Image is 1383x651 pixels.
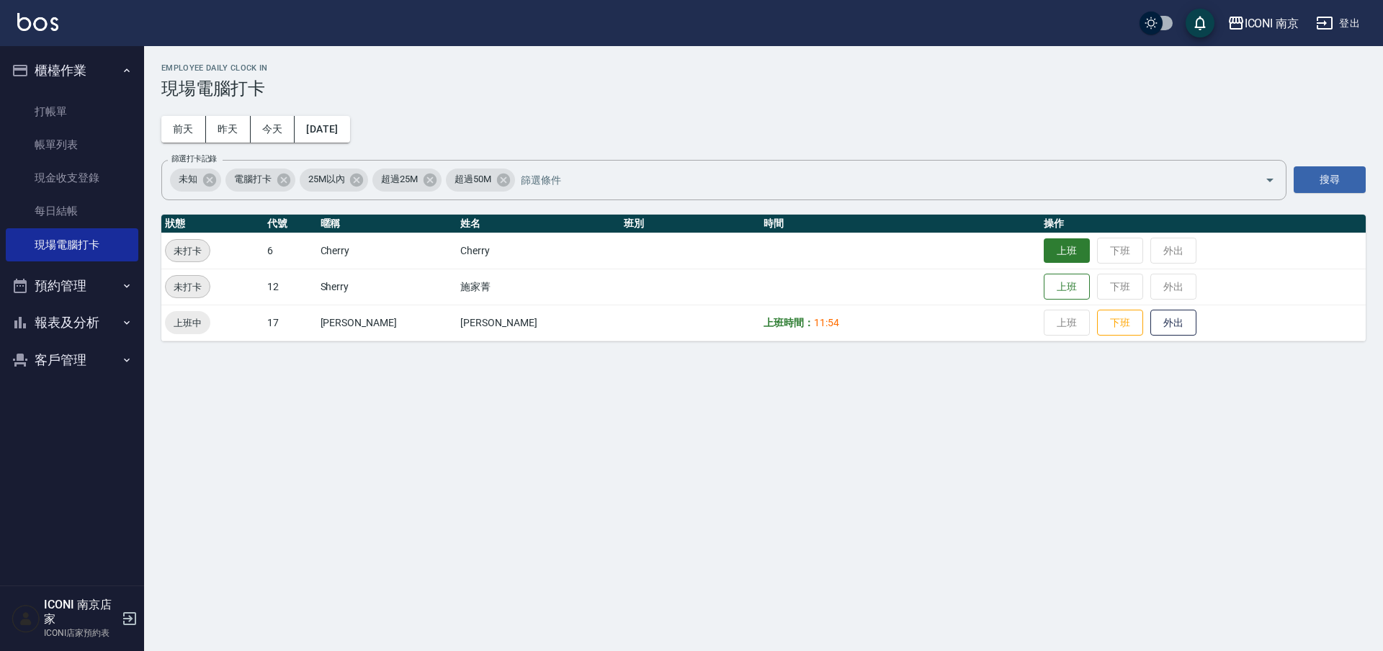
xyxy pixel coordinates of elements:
button: 報表及分析 [6,304,138,341]
span: 超過25M [372,172,426,187]
h5: ICONI 南京店家 [44,598,117,627]
td: [PERSON_NAME] [457,305,619,341]
button: 今天 [251,116,295,143]
td: Cherry [317,233,457,269]
button: 外出 [1150,310,1196,336]
td: 6 [264,233,317,269]
button: 上班 [1044,238,1090,264]
div: 超過25M [372,169,442,192]
button: 下班 [1097,310,1143,336]
button: Open [1258,169,1281,192]
th: 班別 [620,215,761,233]
div: 超過50M [446,169,515,192]
a: 打帳單 [6,95,138,128]
th: 時間 [760,215,1040,233]
span: 超過50M [446,172,500,187]
button: 櫃檯作業 [6,52,138,89]
span: 未打卡 [166,243,210,259]
img: Logo [17,13,58,31]
a: 現金收支登錄 [6,161,138,194]
button: ICONI 南京 [1222,9,1305,38]
td: [PERSON_NAME] [317,305,457,341]
th: 狀態 [161,215,264,233]
button: 昨天 [206,116,251,143]
td: Cherry [457,233,619,269]
span: 上班中 [165,315,210,331]
a: 每日結帳 [6,194,138,228]
button: save [1186,9,1214,37]
th: 代號 [264,215,317,233]
span: 未打卡 [166,279,210,295]
div: 電腦打卡 [225,169,295,192]
b: 上班時間： [764,317,814,328]
button: 搜尋 [1294,166,1366,193]
td: Sherry [317,269,457,305]
a: 現場電腦打卡 [6,228,138,261]
button: [DATE] [295,116,349,143]
button: 客戶管理 [6,341,138,379]
button: 上班 [1044,274,1090,300]
p: ICONI店家預約表 [44,627,117,639]
a: 帳單列表 [6,128,138,161]
td: 施家菁 [457,269,619,305]
th: 操作 [1040,215,1366,233]
label: 篩選打卡記錄 [171,153,217,164]
span: 電腦打卡 [225,172,280,187]
div: 未知 [170,169,221,192]
span: 25M以內 [300,172,354,187]
h3: 現場電腦打卡 [161,78,1366,99]
div: 25M以內 [300,169,369,192]
span: 11:54 [814,317,839,328]
span: 未知 [170,172,206,187]
h2: Employee Daily Clock In [161,63,1366,73]
button: 預約管理 [6,267,138,305]
input: 篩選條件 [517,167,1240,192]
img: Person [12,604,40,633]
td: 12 [264,269,317,305]
div: ICONI 南京 [1245,14,1299,32]
button: 前天 [161,116,206,143]
button: 登出 [1310,10,1366,37]
th: 暱稱 [317,215,457,233]
td: 17 [264,305,317,341]
th: 姓名 [457,215,619,233]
